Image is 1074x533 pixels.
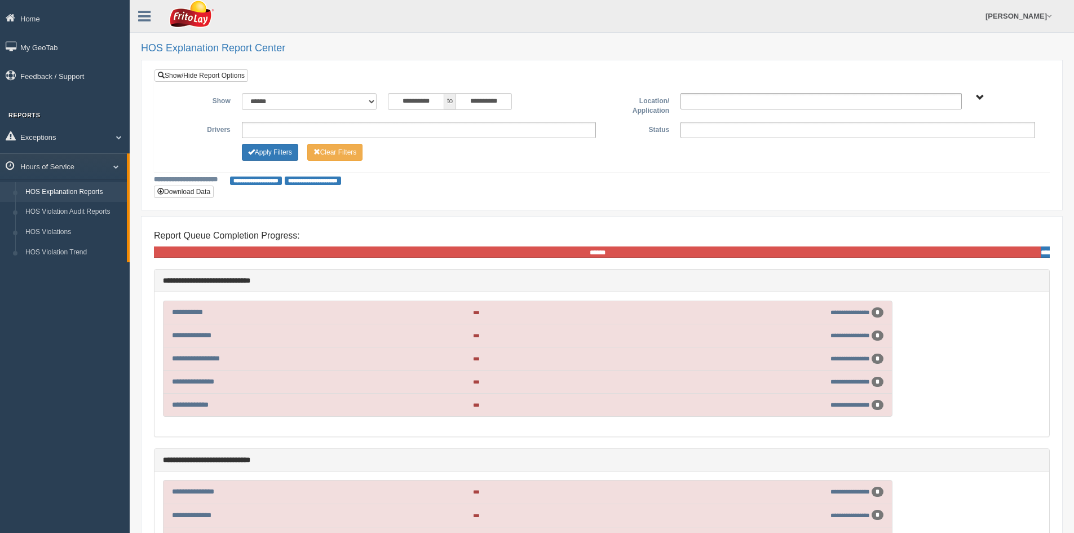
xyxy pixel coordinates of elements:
[154,186,214,198] button: Download Data
[20,243,127,263] a: HOS Violation Trend
[242,144,298,161] button: Change Filter Options
[141,43,1063,54] h2: HOS Explanation Report Center
[154,69,248,82] a: Show/Hide Report Options
[20,182,127,202] a: HOS Explanation Reports
[602,93,675,116] label: Location/ Application
[20,202,127,222] a: HOS Violation Audit Reports
[20,222,127,243] a: HOS Violations
[163,122,236,135] label: Drivers
[307,144,363,161] button: Change Filter Options
[163,93,236,107] label: Show
[444,93,456,110] span: to
[154,231,1050,241] h4: Report Queue Completion Progress:
[602,122,675,135] label: Status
